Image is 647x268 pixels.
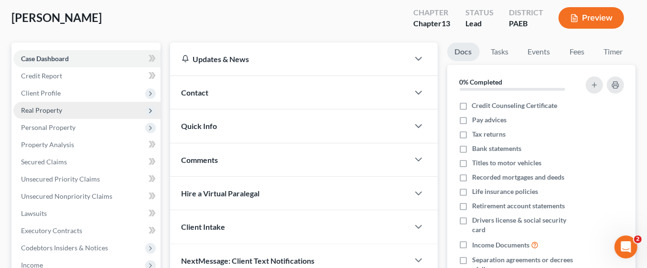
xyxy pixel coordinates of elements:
[634,236,642,243] span: 2
[472,201,565,211] span: Retirement account statements
[13,153,161,171] a: Secured Claims
[615,236,637,258] iframe: Intercom live chat
[182,256,315,265] span: NextMessage: Client Text Notifications
[182,155,218,164] span: Comments
[21,54,69,63] span: Case Dashboard
[182,189,260,198] span: Hire a Virtual Paralegal
[13,205,161,222] a: Lawsuits
[21,72,62,80] span: Credit Report
[465,7,494,18] div: Status
[413,7,450,18] div: Chapter
[472,215,581,235] span: Drivers license & social security card
[465,18,494,29] div: Lead
[13,50,161,67] a: Case Dashboard
[472,240,529,250] span: Income Documents
[21,106,62,114] span: Real Property
[596,43,631,61] a: Timer
[472,101,558,110] span: Credit Counseling Certificate
[21,175,100,183] span: Unsecured Priority Claims
[21,140,74,149] span: Property Analysis
[21,209,47,217] span: Lawsuits
[13,67,161,85] a: Credit Report
[21,89,61,97] span: Client Profile
[559,7,624,29] button: Preview
[472,144,521,153] span: Bank statements
[413,18,450,29] div: Chapter
[21,226,82,235] span: Executory Contracts
[509,7,543,18] div: District
[13,188,161,205] a: Unsecured Nonpriority Claims
[472,158,541,168] span: Titles to motor vehicles
[21,123,75,131] span: Personal Property
[182,54,398,64] div: Updates & News
[13,136,161,153] a: Property Analysis
[442,19,450,28] span: 13
[21,158,67,166] span: Secured Claims
[182,88,209,97] span: Contact
[472,172,564,182] span: Recorded mortgages and deeds
[520,43,558,61] a: Events
[460,78,503,86] strong: 0% Completed
[21,192,112,200] span: Unsecured Nonpriority Claims
[562,43,593,61] a: Fees
[484,43,517,61] a: Tasks
[472,129,506,139] span: Tax returns
[447,43,480,61] a: Docs
[472,115,507,125] span: Pay advices
[13,171,161,188] a: Unsecured Priority Claims
[182,222,226,231] span: Client Intake
[509,18,543,29] div: PAEB
[21,244,108,252] span: Codebtors Insiders & Notices
[472,187,538,196] span: Life insurance policies
[13,222,161,239] a: Executory Contracts
[11,11,102,24] span: [PERSON_NAME]
[182,121,217,130] span: Quick Info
